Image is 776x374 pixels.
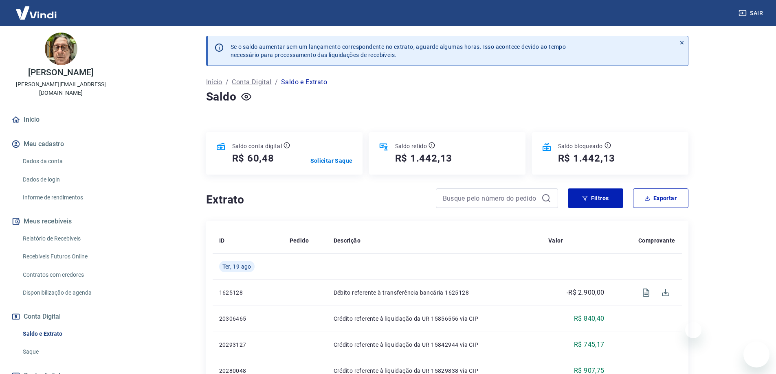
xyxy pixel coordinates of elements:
[20,153,112,170] a: Dados da conta
[275,77,278,87] p: /
[219,341,277,349] p: 20293127
[10,111,112,129] a: Início
[395,142,427,150] p: Saldo retido
[334,236,361,245] p: Descrição
[685,322,701,338] iframe: Fechar mensagem
[232,77,271,87] a: Conta Digital
[10,212,112,230] button: Meus recebíveis
[206,77,222,87] a: Início
[656,283,675,302] span: Download
[232,152,274,165] h5: R$ 60,48
[20,267,112,283] a: Contratos com credores
[232,142,282,150] p: Saldo conta digital
[334,289,535,297] p: Débito referente à transferência bancária 1625128
[231,43,566,59] p: Se o saldo aumentar sem um lançamento correspondente no extrato, aguarde algumas horas. Isso acon...
[558,142,603,150] p: Saldo bloqueado
[206,192,426,208] h4: Extrato
[222,262,251,271] span: Ter, 19 ago
[310,157,353,165] a: Solicitar Saque
[558,152,616,165] h5: R$ 1.442,13
[206,89,237,105] h4: Saldo
[574,340,605,350] p: R$ 745,17
[568,188,623,208] button: Filtros
[28,68,93,77] p: [PERSON_NAME]
[636,283,656,302] span: Visualizar
[219,315,277,323] p: 20306465
[7,80,115,97] p: [PERSON_NAME][EMAIL_ADDRESS][DOMAIN_NAME]
[20,343,112,360] a: Saque
[20,189,112,206] a: Informe de rendimentos
[443,192,538,204] input: Busque pelo número do pedido
[638,236,675,245] p: Comprovante
[20,248,112,265] a: Recebíveis Futuros Online
[20,230,112,247] a: Relatório de Recebíveis
[10,0,63,25] img: Vindi
[395,152,453,165] h5: R$ 1.442,13
[567,288,605,297] p: -R$ 2.900,00
[574,314,605,324] p: R$ 840,40
[334,341,535,349] p: Crédito referente à liquidação da UR 15842944 via CIP
[20,326,112,342] a: Saldo e Extrato
[737,6,766,21] button: Sair
[633,188,688,208] button: Exportar
[226,77,229,87] p: /
[10,308,112,326] button: Conta Digital
[45,33,77,65] img: 4333f548-8119-41c7-b0db-7724d53141bc.jpeg
[281,77,327,87] p: Saldo e Extrato
[743,341,769,367] iframe: Botão para abrir a janela de mensagens
[219,236,225,245] p: ID
[20,171,112,188] a: Dados de login
[20,284,112,301] a: Disponibilização de agenda
[10,135,112,153] button: Meu cadastro
[219,289,277,297] p: 1625128
[548,236,563,245] p: Valor
[334,315,535,323] p: Crédito referente à liquidação da UR 15856556 via CIP
[290,236,309,245] p: Pedido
